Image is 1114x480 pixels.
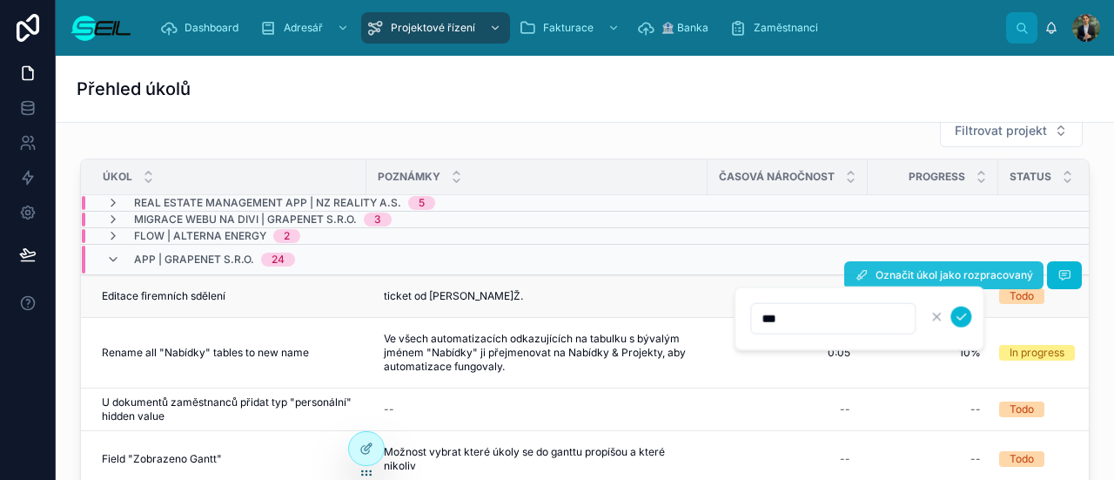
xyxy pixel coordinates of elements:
span: ticket od [PERSON_NAME]Ž. [384,289,523,303]
span: 10% [885,346,981,360]
a: -- [878,395,988,423]
div: In progress [1010,345,1064,361]
span: Adresář [284,21,323,35]
a: -- [377,395,697,423]
button: Select Button [940,114,1083,147]
div: -- [840,452,850,466]
a: Dashboard [155,12,251,44]
a: Editace firemních sdělení [102,289,356,303]
div: 5 [419,196,425,210]
span: Flow | Alterna Energy [134,229,266,243]
a: Todo [999,451,1108,467]
a: Adresář [254,12,358,44]
span: Rename all "Nabídky" tables to new name [102,346,309,360]
a: Projektové řízení [361,12,510,44]
a: -- [718,282,857,310]
span: Filtrovat projekt [955,122,1047,139]
span: Real estate Management app | NZ Reality a.s. [134,196,401,210]
a: Možnost vybrat které úkoly se do ganttu propíšou a které nikoliv [377,438,697,480]
span: Progress [909,170,965,184]
a: In progress [999,345,1108,361]
span: 🏦 Banka [661,21,708,35]
a: -- [878,445,988,473]
button: Označit úkol jako rozpracovaný [844,261,1044,289]
div: Todo [1010,402,1034,417]
a: Zaměstnanci [724,12,830,44]
span: Poznámky [378,170,440,184]
div: 2 [284,229,290,243]
div: Todo [1010,288,1034,304]
span: Úkol [103,170,132,184]
div: Todo [1010,451,1034,467]
a: Ve všech automatizacích odkazujících na tabulku s bývalým jménem "Nabídky" ji přejmenovat na Nabí... [377,325,697,381]
div: scrollable content [146,9,1006,47]
a: Todo [999,288,1108,304]
h1: Přehled úkolů [77,77,191,101]
span: Status [1010,170,1051,184]
a: Todo [999,402,1108,417]
div: 24 [272,253,285,267]
div: -- [970,402,981,416]
span: App | GrapeNet s.r.o. [134,253,254,267]
span: Field "Zobrazeno Gantt" [102,452,222,466]
span: Časová náročnost [719,170,835,184]
a: 0:05 [718,339,857,367]
div: 3 [374,213,381,226]
img: App logo [70,14,132,42]
div: -- [840,402,850,416]
a: U dokumentů zaměstnanců přidat typ "personální" hidden value [102,395,356,423]
span: Ve všech automatizacích odkazujících na tabulku s bývalým jménem "Nabídky" ji přejmenovat na Nabí... [384,332,690,374]
span: Dashboard [185,21,238,35]
span: Označit úkol jako rozpracovaný [876,268,1033,282]
a: Fakturace [513,12,628,44]
span: Zaměstnanci [754,21,818,35]
a: 10% [878,339,988,367]
div: -- [384,402,394,416]
span: Fakturace [543,21,594,35]
span: 0:05 [828,346,850,360]
span: Projektové řízení [391,21,475,35]
a: 🏦 Banka [632,12,721,44]
a: -- [718,445,857,473]
a: Field "Zobrazeno Gantt" [102,452,356,466]
a: Rename all "Nabídky" tables to new name [102,346,356,360]
a: ticket od [PERSON_NAME]Ž. [377,282,697,310]
span: Možnost vybrat které úkoly se do ganttu propíšou a které nikoliv [384,445,690,473]
a: -- [718,395,857,423]
span: Editace firemních sdělení [102,289,225,303]
div: -- [970,452,981,466]
span: Migrace webu na Divi | GrapeNet s.r.o. [134,213,357,226]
